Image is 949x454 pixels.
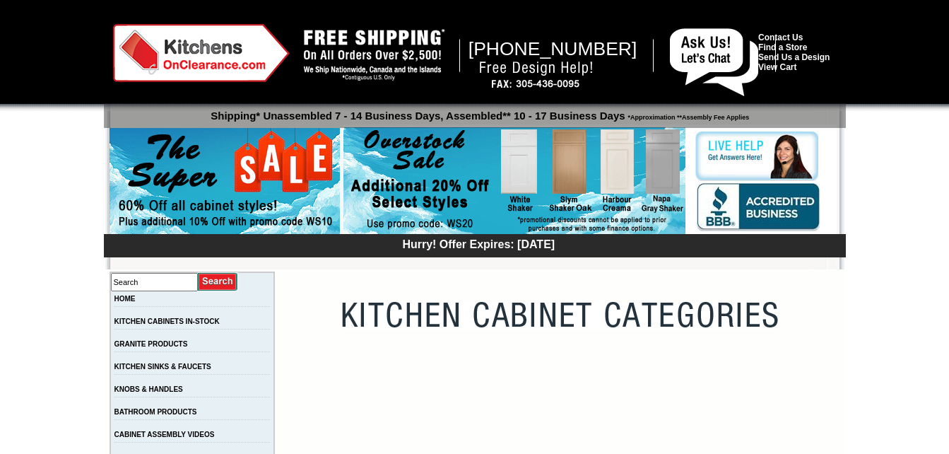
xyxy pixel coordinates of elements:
a: HOME [114,295,136,303]
a: BATHROOM PRODUCTS [114,408,197,416]
a: Find a Store [758,42,807,52]
span: [PHONE_NUMBER] [468,38,637,59]
div: Hurry! Offer Expires: [DATE] [111,236,846,251]
p: Shipping* Unassembled 7 - 14 Business Days, Assembled** 10 - 17 Business Days [111,103,846,122]
span: *Approximation **Assembly Fee Applies [625,110,750,121]
a: KITCHEN SINKS & FAUCETS [114,363,211,371]
a: Contact Us [758,33,803,42]
a: KITCHEN CABINETS IN-STOCK [114,318,220,325]
a: CABINET ASSEMBLY VIDEOS [114,431,215,438]
a: Send Us a Design [758,52,830,62]
a: KNOBS & HANDLES [114,385,183,393]
input: Submit [198,272,238,291]
a: View Cart [758,62,796,72]
a: GRANITE PRODUCTS [114,340,188,348]
img: Kitchens on Clearance Logo [113,24,290,82]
